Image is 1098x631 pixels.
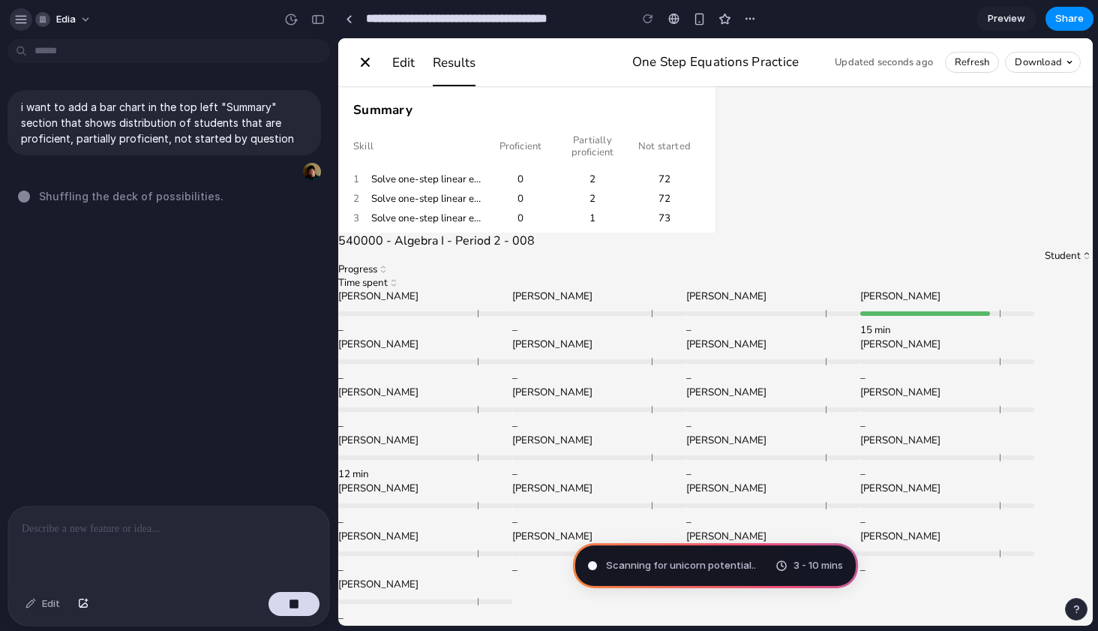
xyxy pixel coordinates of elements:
[667,14,742,35] button: Downloadcaret
[174,491,348,505] div: [PERSON_NAME]
[146,134,218,148] div: 0
[1045,7,1093,31] button: Share
[539,17,595,31] span: seconds ago
[522,491,696,505] div: [PERSON_NAME]
[49,239,61,251] img: sort
[348,251,522,299] button: [PERSON_NAME]–
[146,154,218,167] div: 0
[607,14,661,35] button: Refresh
[348,299,522,347] button: [PERSON_NAME]–
[706,211,754,224] button: Studentasc
[522,477,588,491] div: –
[29,8,99,32] button: Edia
[348,491,522,505] div: [PERSON_NAME]
[174,333,240,347] div: –
[348,347,522,361] div: [PERSON_NAME]
[496,17,536,31] span: Updated
[725,18,737,30] img: caret
[522,299,696,313] div: [PERSON_NAME]
[348,333,414,347] div: –
[988,11,1025,26] span: Preview
[522,299,696,347] button: [PERSON_NAME]–
[290,154,362,167] div: 72
[33,134,146,148] div: Solve one-step linear equation with integers (x + a = b)
[174,299,348,347] button: [PERSON_NAME]–
[348,525,414,539] div: –
[348,381,414,395] div: –
[15,134,33,148] div: 1
[218,96,290,121] div: Partially proficient
[146,193,218,206] div: 0
[742,212,754,224] img: asc
[39,225,51,237] img: sort
[174,285,240,299] div: –
[290,134,362,148] div: 72
[15,193,33,206] div: 4
[218,134,290,148] div: 2
[174,251,348,299] button: [PERSON_NAME]–
[21,99,307,146] p: i want to add a bar chart in the top left "Summary" section that shows distribution of students t...
[218,193,290,206] div: 1
[174,395,348,409] div: [PERSON_NAME]
[146,173,218,187] div: 0
[667,14,742,35] div: Download
[348,347,522,395] button: [PERSON_NAME]–
[33,193,146,206] div: Solve one-step linear equation with integers (x + a = b)
[706,211,742,224] div: Student
[348,251,522,265] div: [PERSON_NAME]
[174,347,348,395] button: [PERSON_NAME]–
[174,381,240,395] div: –
[522,395,696,443] button: [PERSON_NAME]–
[522,381,588,395] div: –
[793,558,843,573] span: 3 - 10 mins
[290,173,362,187] div: 73
[174,395,348,443] button: [PERSON_NAME]–
[522,347,696,395] button: [PERSON_NAME]–
[18,15,36,33] img: close
[146,102,218,114] div: Proficient
[33,154,146,167] div: Solve one-step linear equation with integers (x + a = b)
[522,333,588,347] div: –
[348,477,414,491] div: –
[15,173,33,187] div: 3
[174,299,348,313] div: [PERSON_NAME]
[15,154,33,167] div: 2
[522,347,696,361] div: [PERSON_NAME]
[1055,11,1084,26] span: Share
[348,395,522,409] div: [PERSON_NAME]
[15,102,146,114] div: Skill
[522,395,696,409] div: [PERSON_NAME]
[174,429,240,443] div: –
[348,299,522,313] div: [PERSON_NAME]
[174,491,348,539] button: [PERSON_NAME]–
[290,102,362,114] div: Not started
[348,443,522,457] div: [PERSON_NAME]
[174,251,348,265] div: [PERSON_NAME]
[522,285,588,299] div: 15 min
[348,395,522,443] button: [PERSON_NAME]–
[522,429,588,443] div: –
[522,443,696,457] div: [PERSON_NAME]
[39,188,223,204] span: Shuffling the deck of possibilities .
[33,173,146,187] div: Solve one-step linear equation with integers (x + a = b)
[56,12,76,27] span: Edia
[348,443,522,491] button: [PERSON_NAME]–
[174,525,240,539] div: –
[290,193,362,206] div: 73
[348,491,522,539] button: [PERSON_NAME]–
[174,443,348,457] div: [PERSON_NAME]
[294,15,461,33] div: One Step Equations Practice
[348,285,414,299] div: –
[174,443,348,491] button: [PERSON_NAME]–
[174,477,240,491] div: –
[522,525,588,539] div: –
[522,491,696,539] button: [PERSON_NAME]–
[522,443,696,491] button: [PERSON_NAME]–
[218,154,290,167] div: 2
[522,251,696,299] button: [PERSON_NAME]15 min
[976,7,1036,31] a: Preview
[496,17,595,32] button: Updated seconds ago
[218,173,290,187] div: 1
[348,429,414,443] div: –
[606,558,756,573] span: Scanning for unicorn potential ..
